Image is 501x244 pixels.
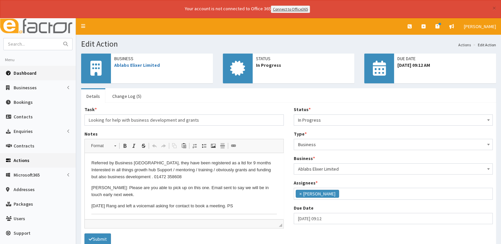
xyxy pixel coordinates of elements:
[397,62,493,68] span: [DATE] 09:12 AM
[84,131,98,137] label: Notes
[209,142,218,150] a: Image
[298,140,489,149] span: Business
[14,143,34,149] span: Contracts
[81,89,105,103] a: Details
[298,115,489,125] span: In Progress
[199,142,209,150] a: Insert/Remove Bulleted List
[84,106,97,113] label: Task
[14,128,33,134] span: Enquiries
[294,139,493,150] span: Business
[14,201,33,207] span: Packages
[85,153,283,219] iframe: Rich Text Editor, notes
[14,99,33,105] span: Bookings
[14,172,40,178] span: Microsoft365
[397,55,493,62] span: Due Date
[464,23,496,29] span: [PERSON_NAME]
[298,164,489,174] span: Ablabs Elixer Limited
[271,6,310,13] a: Connect to Office365
[294,106,311,113] label: Status
[296,190,339,198] li: Paul Slade
[14,70,36,76] span: Dashboard
[179,142,188,150] a: Paste (Ctrl+V)
[190,142,199,150] a: Insert/Remove Numbered List
[256,55,351,62] span: Status
[150,142,159,150] a: Undo (Ctrl+Z)
[492,5,496,12] button: ×
[87,141,120,150] a: Format
[294,114,493,126] span: In Progress
[139,142,148,150] a: Strike Through
[256,62,351,68] span: In Progress
[114,55,210,62] span: Business
[458,42,471,48] a: Actions
[88,142,111,150] span: Format
[129,142,139,150] a: Italic (Ctrl+I)
[14,216,25,222] span: Users
[159,142,168,150] a: Redo (Ctrl+Y)
[472,42,496,48] li: Edit Action
[14,114,33,120] span: Contacts
[170,142,179,150] a: Copy (Ctrl+C)
[294,180,318,186] label: Assignees
[120,142,129,150] a: Bold (Ctrl+B)
[14,230,30,236] span: Support
[294,205,314,211] label: Due Date
[14,85,37,91] span: Businesses
[229,142,238,150] a: Link (Ctrl+L)
[54,5,441,13] div: Your account is not connected to Office 365
[14,157,29,163] span: Actions
[114,62,160,68] a: Ablabs Elixer Limited
[107,89,147,103] a: Change Log (5)
[81,40,496,48] h1: Edit Action
[299,190,302,197] span: ×
[279,224,282,227] span: Drag to resize
[218,142,227,150] a: Insert Horizontal Line
[459,18,501,35] a: [PERSON_NAME]
[4,38,59,50] input: Search...
[294,163,493,175] span: Ablabs Elixer Limited
[14,186,35,192] span: Addresses
[294,155,315,162] label: Business
[294,131,307,137] label: Type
